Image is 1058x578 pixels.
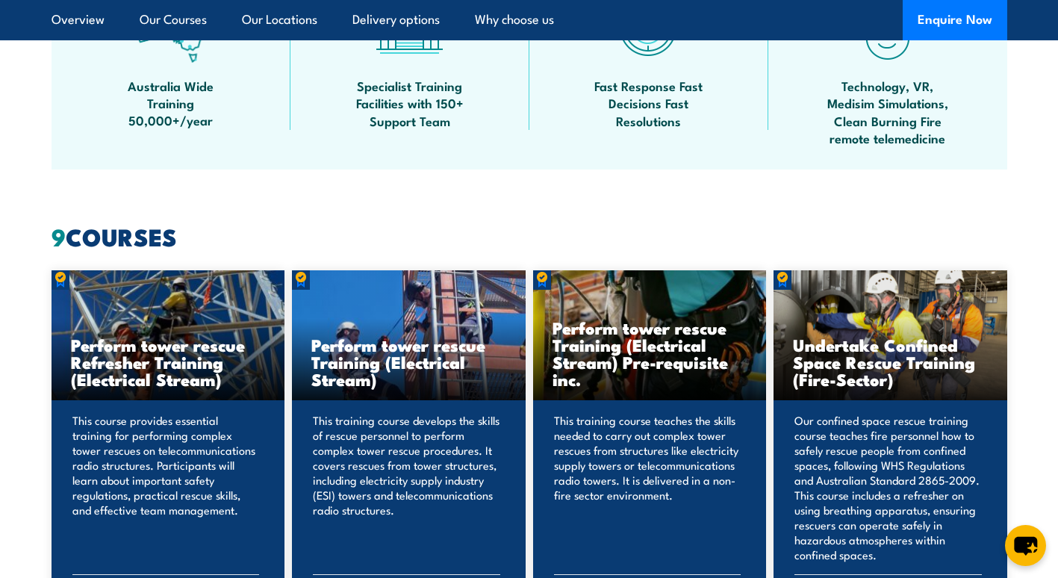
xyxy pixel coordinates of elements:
[794,413,982,562] p: Our confined space rescue training course teaches fire personnel how to safely rescue people from...
[821,77,955,147] span: Technology, VR, Medisim Simulations, Clean Burning Fire remote telemedicine
[343,77,477,129] span: Specialist Training Facilities with 150+ Support Team
[71,336,266,388] h3: Perform tower rescue Refresher Training (Electrical Stream)
[582,77,716,129] span: Fast Response Fast Decisions Fast Resolutions
[793,336,988,388] h3: Undertake Confined Space Rescue Training (Fire-Sector)
[313,413,500,562] p: This training course develops the skills of rescue personnel to perform complex tower rescue proc...
[553,319,747,388] h3: Perform tower rescue Training (Electrical Stream) Pre-requisite inc.
[72,413,260,562] p: This course provides essential training for performing complex tower rescues on telecommunication...
[52,226,1007,246] h2: COURSES
[1005,525,1046,566] button: chat-button
[554,413,741,562] p: This training course teaches the skills needed to carry out complex tower rescues from structures...
[311,336,506,388] h3: Perform tower rescue Training (Electrical Stream)
[104,77,238,129] span: Australia Wide Training 50,000+/year
[52,217,66,255] strong: 9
